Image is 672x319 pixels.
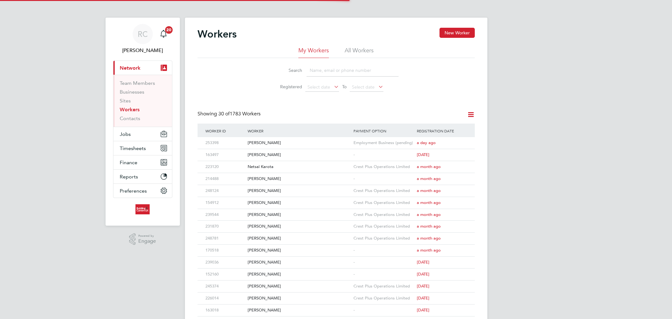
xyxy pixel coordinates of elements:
[204,268,468,274] a: 152160[PERSON_NAME]-[DATE]
[246,149,352,161] div: [PERSON_NAME]
[120,159,137,165] span: Finance
[417,212,441,217] span: a month ago
[352,281,416,292] div: Crest Plus Operations Limited
[204,209,246,221] div: 239544
[352,209,416,221] div: Crest Plus Operations Limited
[417,176,441,181] span: a month ago
[204,304,246,316] div: 163018
[120,115,140,121] a: Contacts
[204,245,246,256] div: 170518
[352,185,416,197] div: Crest Plus Operations Limited
[204,149,246,161] div: 163497
[417,307,429,313] span: [DATE]
[204,257,246,268] div: 239036
[198,111,262,117] div: Showing
[246,221,352,232] div: [PERSON_NAME]
[204,173,246,185] div: 214488
[274,67,302,73] label: Search
[417,152,429,157] span: [DATE]
[204,197,468,202] a: 154912[PERSON_NAME]Crest Plus Operations Limiteda month ago
[204,149,468,154] a: 163497[PERSON_NAME]-[DATE]
[113,184,172,198] button: Preferences
[120,89,144,95] a: Businesses
[138,239,156,244] span: Engage
[157,24,170,44] a: 20
[417,223,441,229] span: a month ago
[113,61,172,75] button: Network
[417,259,429,265] span: [DATE]
[352,197,416,209] div: Crest Plus Operations Limited
[138,30,148,38] span: RC
[204,292,468,298] a: 226014[PERSON_NAME]Crest Plus Operations Limited[DATE]
[352,245,416,256] div: -
[204,185,246,197] div: 248124
[417,164,441,169] span: a month ago
[138,233,156,239] span: Powered by
[246,281,352,292] div: [PERSON_NAME]
[113,170,172,183] button: Reports
[113,47,172,54] span: Rhys Cook
[417,283,429,289] span: [DATE]
[204,304,468,310] a: 163018[PERSON_NAME]-[DATE]
[246,173,352,185] div: [PERSON_NAME]
[307,64,399,77] input: Name, email or phone number
[246,293,352,304] div: [PERSON_NAME]
[352,257,416,268] div: -
[204,232,468,238] a: 248781[PERSON_NAME]Crest Plus Operations Limiteda month ago
[204,221,246,232] div: 231870
[352,149,416,161] div: -
[204,185,468,190] a: 248124[PERSON_NAME]Crest Plus Operations Limiteda month ago
[204,173,468,178] a: 214488[PERSON_NAME]-a month ago
[352,84,375,90] span: Select date
[352,137,416,149] div: Employment Business (pending)
[352,173,416,185] div: -
[345,47,374,58] li: All Workers
[204,269,246,280] div: 152160
[120,65,141,71] span: Network
[246,209,352,221] div: [PERSON_NAME]
[218,111,230,117] span: 30 of
[417,188,441,193] span: a month ago
[120,174,138,180] span: Reports
[120,131,131,137] span: Jobs
[352,269,416,280] div: -
[204,233,246,244] div: 248781
[113,155,172,169] button: Finance
[417,247,441,253] span: a month ago
[352,304,416,316] div: -
[204,293,246,304] div: 226014
[204,280,468,286] a: 245374[PERSON_NAME]Crest Plus Operations Limited[DATE]
[352,293,416,304] div: Crest Plus Operations Limited
[352,221,416,232] div: Crest Plus Operations Limited
[165,26,173,34] span: 20
[204,161,468,166] a: 223120Netsai KarotaCrest Plus Operations Limiteda month ago
[417,235,441,241] span: a month ago
[218,111,261,117] span: 1783 Workers
[352,124,416,138] div: Payment Option
[113,24,172,54] a: RC[PERSON_NAME]
[246,124,352,138] div: Worker
[204,209,468,214] a: 239544[PERSON_NAME]Crest Plus Operations Limiteda month ago
[204,220,468,226] a: 231870[PERSON_NAME]Crest Plus Operations Limiteda month ago
[415,124,468,138] div: Registration Date
[352,233,416,244] div: Crest Plus Operations Limited
[307,84,330,90] span: Select date
[246,197,352,209] div: [PERSON_NAME]
[298,47,329,58] li: My Workers
[417,271,429,277] span: [DATE]
[129,233,156,245] a: Powered byEngage
[417,200,441,205] span: a month ago
[274,84,302,90] label: Registered
[352,161,416,173] div: Crest Plus Operations Limited
[204,197,246,209] div: 154912
[439,28,475,38] button: New Worker
[113,204,172,214] a: Go to home page
[120,80,155,86] a: Team Members
[246,245,352,256] div: [PERSON_NAME]
[340,83,348,91] span: To
[204,161,246,173] div: 223120
[113,75,172,127] div: Network
[120,145,146,151] span: Timesheets
[246,269,352,280] div: [PERSON_NAME]
[417,295,429,301] span: [DATE]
